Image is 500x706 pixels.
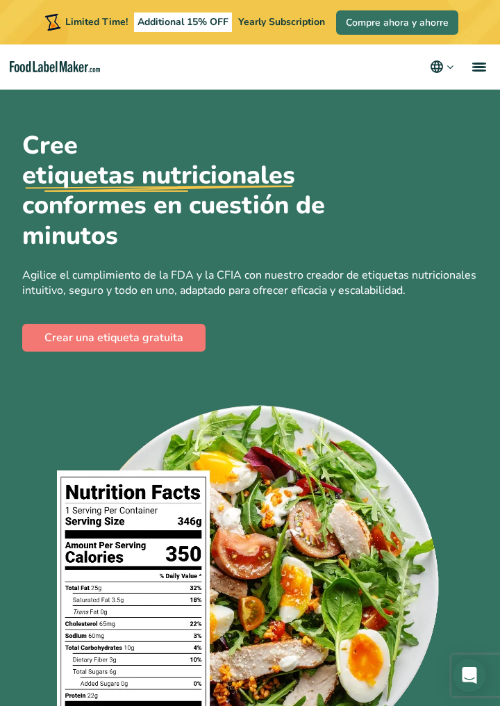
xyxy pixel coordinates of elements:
[22,89,328,251] h1: Cree conformes en cuestión de minutos
[336,10,458,35] a: Compre ahora y ahorre
[22,324,206,352] a: Crear una etiqueta gratuita
[65,15,128,28] span: Limited Time!
[134,13,232,32] span: Additional 15% OFF
[22,268,476,298] span: Agilice el cumplimiento de la FDA y la CFIA con nuestro creador de etiquetas nutricionales intuit...
[22,161,295,190] u: etiquetas nutricionales
[456,44,500,89] a: menu
[453,659,486,692] div: Open Intercom Messenger
[238,15,325,28] span: Yearly Subscription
